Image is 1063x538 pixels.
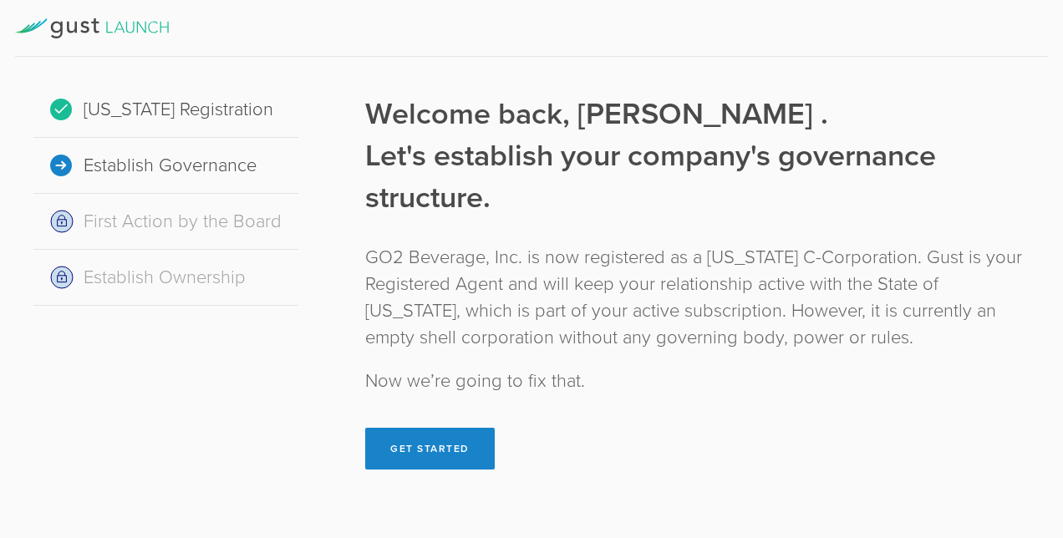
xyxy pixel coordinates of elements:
[365,428,495,469] button: Get Started
[365,244,1030,351] div: GO2 Beverage, Inc. is now registered as a [US_STATE] C-Corporation. Gust is your Registered Agent...
[365,135,1030,219] div: Let's establish your company's governance structure.
[365,368,1030,394] div: Now we’re going to fix that.
[33,82,298,138] div: [US_STATE] Registration
[33,138,298,194] div: Establish Governance
[33,194,298,250] div: First Action by the Board
[365,94,1030,135] div: Welcome back, [PERSON_NAME] .
[33,250,298,306] div: Establish Ownership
